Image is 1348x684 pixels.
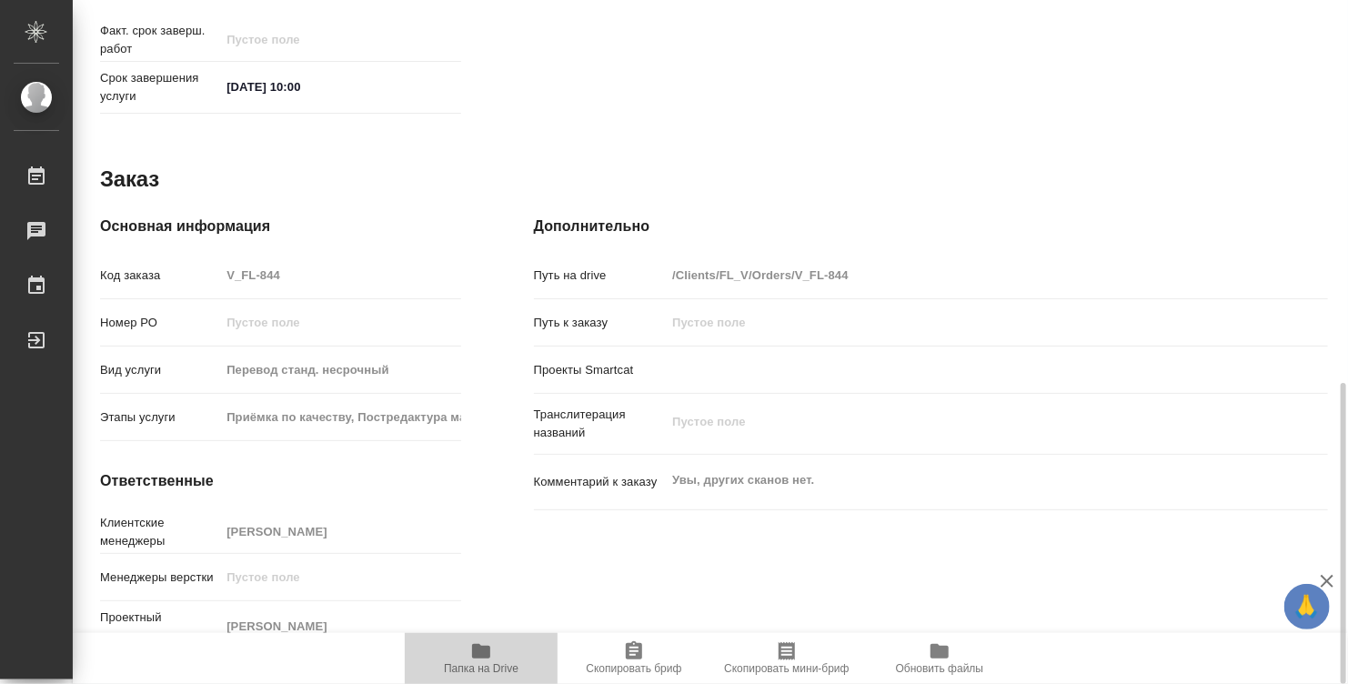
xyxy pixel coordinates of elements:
[100,314,220,332] p: Номер РО
[100,165,159,194] h2: Заказ
[534,314,667,332] p: Путь к заказу
[666,309,1262,336] input: Пустое поле
[220,309,460,336] input: Пустое поле
[220,26,379,53] input: Пустое поле
[100,267,220,285] p: Код заказа
[534,267,667,285] p: Путь на drive
[100,69,220,106] p: Срок завершения услуги
[220,518,460,545] input: Пустое поле
[100,22,220,58] p: Факт. срок заверш. работ
[534,406,667,442] p: Транслитерация названий
[100,609,220,645] p: Проектный менеджер
[1292,588,1323,626] span: 🙏
[710,633,863,684] button: Скопировать мини-бриф
[558,633,710,684] button: Скопировать бриф
[220,564,460,590] input: Пустое поле
[666,262,1262,288] input: Пустое поле
[534,216,1328,237] h4: Дополнительно
[220,357,460,383] input: Пустое поле
[220,262,460,288] input: Пустое поле
[220,613,460,639] input: Пустое поле
[863,633,1016,684] button: Обновить файлы
[534,361,667,379] p: Проекты Smartcat
[586,662,681,675] span: Скопировать бриф
[100,408,220,427] p: Этапы услуги
[724,662,849,675] span: Скопировать мини-бриф
[405,633,558,684] button: Папка на Drive
[444,662,518,675] span: Папка на Drive
[100,514,220,550] p: Клиентские менеджеры
[100,361,220,379] p: Вид услуги
[100,568,220,587] p: Менеджеры верстки
[220,74,379,100] input: ✎ Введи что-нибудь
[100,216,461,237] h4: Основная информация
[896,662,984,675] span: Обновить файлы
[220,404,460,430] input: Пустое поле
[100,470,461,492] h4: Ответственные
[666,465,1262,496] textarea: Увы, других сканов нет.
[1284,584,1330,629] button: 🙏
[534,473,667,491] p: Комментарий к заказу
